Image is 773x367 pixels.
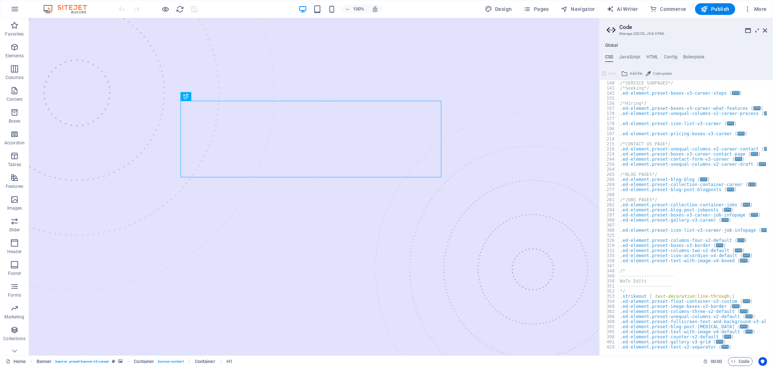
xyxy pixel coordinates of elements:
[600,197,619,202] div: 281
[600,324,619,329] div: 392
[741,3,770,15] button: More
[600,187,619,192] div: 277
[740,309,748,313] span: ...
[724,208,731,212] span: ...
[600,131,619,136] div: 197
[600,81,619,86] div: 140
[735,248,742,252] span: ...
[732,304,740,308] span: ...
[759,162,766,166] span: ...
[743,299,750,303] span: ...
[600,243,619,248] div: 329
[29,18,599,355] iframe: To enrich screen reader interactions, please activate Accessibility in Grammarly extension settings
[716,243,723,247] span: ...
[600,309,619,314] div: 383
[740,259,748,263] span: ...
[695,3,735,15] button: Publish
[600,86,619,91] div: 141
[647,54,658,62] h4: HTML
[600,339,619,345] div: 401
[745,314,753,318] span: ...
[764,147,772,151] span: ...
[600,319,619,324] div: 389
[600,136,619,141] div: 214
[7,205,22,211] p: Images
[8,292,21,298] p: Forms
[683,54,705,62] h4: Boilerplate
[604,3,641,15] button: AI Writer
[745,330,753,334] span: ...
[751,213,758,217] span: ...
[664,54,677,62] h4: Config
[561,5,595,13] span: Navigator
[650,5,686,13] span: Commerce
[157,357,183,366] span: . banner-content
[653,69,672,78] span: Color picker
[112,359,115,363] i: This element is a customizable preset
[600,121,619,126] div: 178
[700,177,707,181] span: ...
[751,152,758,156] span: ...
[8,162,21,168] p: Tables
[3,336,25,342] p: Collections
[600,141,619,147] div: 215
[600,218,619,223] div: 300
[600,177,619,182] div: 266
[600,223,619,228] div: 307
[600,233,619,238] div: 325
[716,359,717,364] span: :
[600,238,619,243] div: 326
[619,24,767,30] h2: Code
[737,132,745,136] span: ...
[9,118,21,124] p: Boxes
[600,258,619,263] div: 338
[728,357,753,366] button: Code
[600,248,619,253] div: 332
[600,157,619,162] div: 244
[727,187,734,191] span: ...
[600,202,619,207] div: 282
[600,228,619,233] div: 308
[727,121,734,125] span: ...
[620,69,643,78] button: Add file
[645,69,673,78] button: Color picker
[600,253,619,258] div: 335
[740,325,748,329] span: ...
[748,182,756,186] span: ...
[8,271,21,276] p: Footer
[732,91,740,95] span: ...
[735,157,742,161] span: ...
[600,294,619,299] div: 353
[600,147,619,152] div: 216
[743,203,750,207] span: ...
[762,228,769,232] span: ...
[118,359,122,363] i: This element contains a background
[600,213,619,218] div: 297
[600,116,619,121] div: 177
[716,340,723,344] span: ...
[7,249,22,255] p: Header
[731,357,749,366] span: Code
[134,357,154,366] span: Click to select. Double-click to edit
[600,192,619,197] div: 280
[600,106,619,111] div: 157
[724,335,731,339] span: ...
[737,238,745,242] span: ...
[7,96,22,102] p: Content
[4,314,24,320] p: Marketing
[5,75,24,81] p: Columns
[558,3,598,15] button: Navigator
[630,69,642,78] span: Add file
[600,182,619,187] div: 269
[759,357,767,366] button: Usercentrics
[600,284,619,289] div: 351
[600,152,619,157] div: 224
